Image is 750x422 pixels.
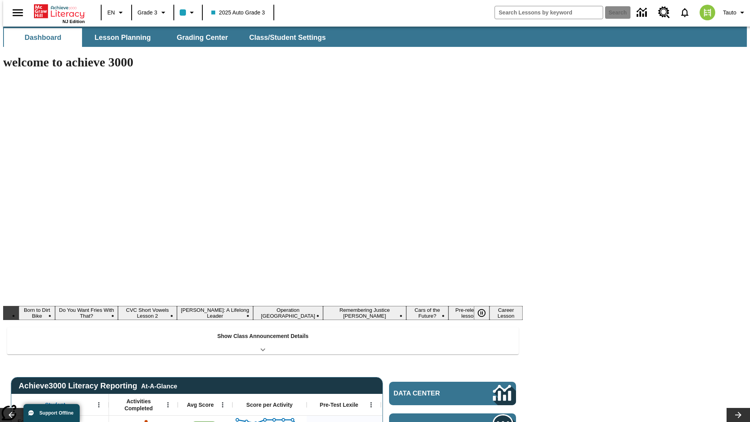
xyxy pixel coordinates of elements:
[723,9,736,17] span: Tauto
[113,398,164,412] span: Activities Completed
[19,381,177,390] span: Achieve3000 Literacy Reporting
[217,399,229,411] button: Open Menu
[700,5,715,20] img: avatar image
[163,28,241,47] button: Grading Center
[695,2,720,23] button: Select a new avatar
[3,28,333,47] div: SubNavbar
[107,9,115,17] span: EN
[489,306,523,320] button: Slide 9 Career Lesson
[389,382,516,405] a: Data Center
[365,399,377,411] button: Open Menu
[720,5,750,20] button: Profile/Settings
[217,332,309,340] p: Show Class Announcement Details
[474,306,497,320] div: Pause
[394,390,467,397] span: Data Center
[162,399,174,411] button: Open Menu
[3,27,747,47] div: SubNavbar
[323,306,406,320] button: Slide 6 Remembering Justice O'Connor
[474,306,489,320] button: Pause
[55,306,118,320] button: Slide 2 Do You Want Fries With That?
[39,410,73,416] span: Support Offline
[19,306,55,320] button: Slide 1 Born to Dirt Bike
[253,306,323,320] button: Slide 5 Operation London Bridge
[632,2,654,23] a: Data Center
[406,306,448,320] button: Slide 7 Cars of the Future?
[177,5,200,20] button: Class color is light blue. Change class color
[118,306,177,320] button: Slide 3 CVC Short Vowels Lesson 2
[187,401,214,408] span: Avg Score
[177,306,253,320] button: Slide 4 Dianne Feinstein: A Lifelong Leader
[93,399,105,411] button: Open Menu
[34,3,85,24] div: Home
[104,5,129,20] button: Language: EN, Select a language
[3,55,523,70] h1: welcome to achieve 3000
[45,401,65,408] span: Student
[727,408,750,422] button: Lesson carousel, Next
[448,306,489,320] button: Slide 8 Pre-release lesson
[137,9,157,17] span: Grade 3
[7,327,519,354] div: Show Class Announcement Details
[62,19,85,24] span: NJ Edition
[495,6,603,19] input: search field
[4,28,82,47] button: Dashboard
[23,404,80,422] button: Support Offline
[654,2,675,23] a: Resource Center, Will open in new tab
[34,4,85,19] a: Home
[84,28,162,47] button: Lesson Planning
[134,5,171,20] button: Grade: Grade 3, Select a grade
[320,401,359,408] span: Pre-Test Lexile
[141,381,177,390] div: At-A-Glance
[211,9,265,17] span: 2025 Auto Grade 3
[675,2,695,23] a: Notifications
[246,401,293,408] span: Score per Activity
[6,1,29,24] button: Open side menu
[243,28,332,47] button: Class/Student Settings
